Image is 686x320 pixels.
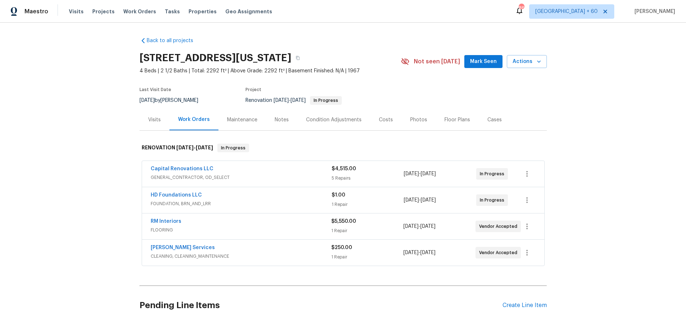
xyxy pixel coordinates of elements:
span: Properties [189,8,217,15]
span: In Progress [480,170,507,177]
span: GENERAL_CONTRACTOR, OD_SELECT [151,174,332,181]
span: [DATE] [404,198,419,203]
span: [DATE] [404,171,419,176]
span: $1.00 [332,193,345,198]
span: - [403,249,435,256]
div: 863 [519,4,524,12]
div: Work Orders [178,116,210,123]
span: [DATE] [421,171,436,176]
span: [DATE] [196,145,213,150]
span: Maestro [25,8,48,15]
a: HD Foundations LLC [151,193,202,198]
div: Photos [410,116,427,123]
span: [DATE] [274,98,289,103]
span: In Progress [311,98,341,103]
span: [DATE] [291,98,306,103]
span: - [404,170,436,177]
span: [DATE] [403,224,419,229]
span: - [403,223,435,230]
span: [GEOGRAPHIC_DATA] + 60 [535,8,598,15]
div: Costs [379,116,393,123]
span: Last Visit Date [140,87,171,92]
h6: RENOVATION [142,144,213,152]
h2: [STREET_ADDRESS][US_STATE] [140,54,291,62]
span: Not seen [DATE] [414,58,460,65]
span: FOUNDATION, BRN_AND_LRR [151,200,332,207]
span: Work Orders [123,8,156,15]
a: RM Interiors [151,219,181,224]
span: [DATE] [176,145,194,150]
span: [PERSON_NAME] [632,8,675,15]
span: [DATE] [140,98,155,103]
span: Geo Assignments [225,8,272,15]
div: Create Line Item [503,302,547,309]
span: FLOORING [151,226,331,234]
span: Visits [69,8,84,15]
span: 4 Beds | 2 1/2 Baths | Total: 2292 ft² | Above Grade: 2292 ft² | Basement Finished: N/A | 1967 [140,67,401,75]
span: Vendor Accepted [479,223,520,230]
div: 1 Repair [332,201,404,208]
span: Actions [513,57,541,66]
div: 1 Repair [331,227,403,234]
div: 5 Repairs [332,175,404,182]
button: Actions [507,55,547,68]
span: [DATE] [421,198,436,203]
div: Maintenance [227,116,257,123]
span: [DATE] [420,224,435,229]
a: Capital Renovations LLC [151,166,213,171]
span: Renovation [245,98,342,103]
span: $5,550.00 [331,219,356,224]
span: Mark Seen [470,57,497,66]
span: $250.00 [331,245,352,250]
span: CLEANING, CLEANING_MAINTENANCE [151,253,331,260]
div: by [PERSON_NAME] [140,96,207,105]
button: Copy Address [291,51,304,64]
span: - [404,197,436,204]
a: [PERSON_NAME] Services [151,245,215,250]
div: Cases [487,116,502,123]
span: [DATE] [420,250,435,255]
div: Floor Plans [444,116,470,123]
span: $4,515.00 [332,166,356,171]
span: Tasks [165,9,180,14]
span: - [274,98,306,103]
span: Projects [92,8,115,15]
span: - [176,145,213,150]
span: [DATE] [403,250,419,255]
div: Notes [275,116,289,123]
span: Project [245,87,261,92]
div: Condition Adjustments [306,116,362,123]
button: Mark Seen [464,55,503,68]
span: In Progress [480,197,507,204]
div: 1 Repair [331,253,403,261]
span: Vendor Accepted [479,249,520,256]
div: RENOVATION [DATE]-[DATE]In Progress [140,136,547,159]
a: Back to all projects [140,37,209,44]
span: In Progress [218,144,248,152]
div: Visits [148,116,161,123]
